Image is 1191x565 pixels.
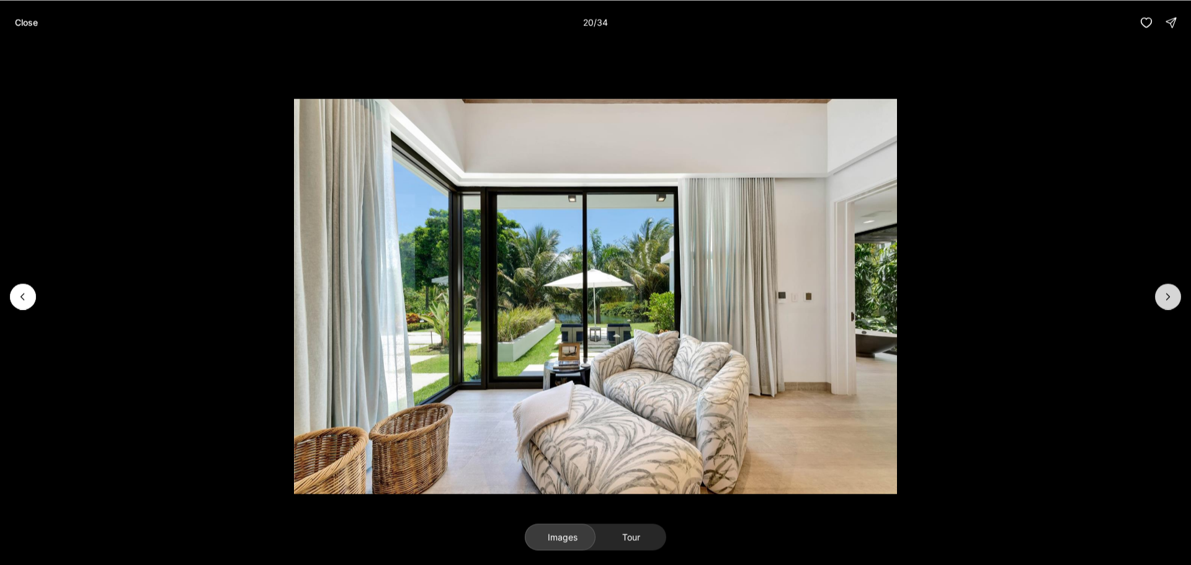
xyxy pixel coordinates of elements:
button: Images [525,523,595,551]
button: Next slide [1155,283,1181,309]
button: Tour [595,523,666,551]
p: 20 / 34 [583,17,608,27]
p: Close [15,17,38,27]
button: Previous slide [10,283,36,309]
button: Close [7,10,45,35]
